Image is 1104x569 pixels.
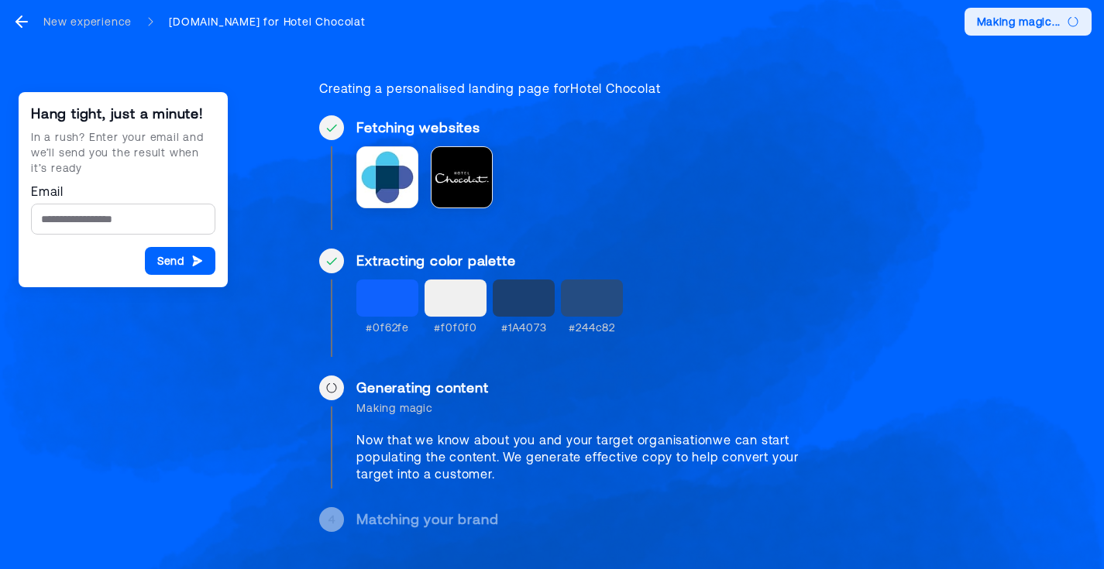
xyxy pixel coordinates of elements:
[356,431,828,482] div: Now that we know about you and your target organisation we can start populating the content. We g...
[328,512,335,527] div: 4
[145,247,215,275] button: Send
[366,320,409,335] div: #0f62fe
[501,320,547,335] div: #1A4073
[356,252,828,270] div: Extracting color palette
[965,8,1092,36] button: Making magic...
[356,510,828,529] div: Matching your brand
[356,400,828,416] div: Making magic
[569,320,615,335] div: #244c82
[319,80,828,97] div: Creating a personalised landing page for Hotel Chocolat
[434,320,477,335] div: #f0f0f0
[43,14,132,29] div: New experience
[356,379,828,397] div: Generating content
[31,105,215,123] div: Hang tight, just a minute!
[12,12,31,31] svg: go back
[31,129,215,176] div: In a rush? Enter your email and we’ll send you the result when it’s ready
[356,118,828,137] div: Fetching websites
[169,14,366,29] div: [DOMAIN_NAME] for Hotel Chocolat
[31,182,215,201] label: Email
